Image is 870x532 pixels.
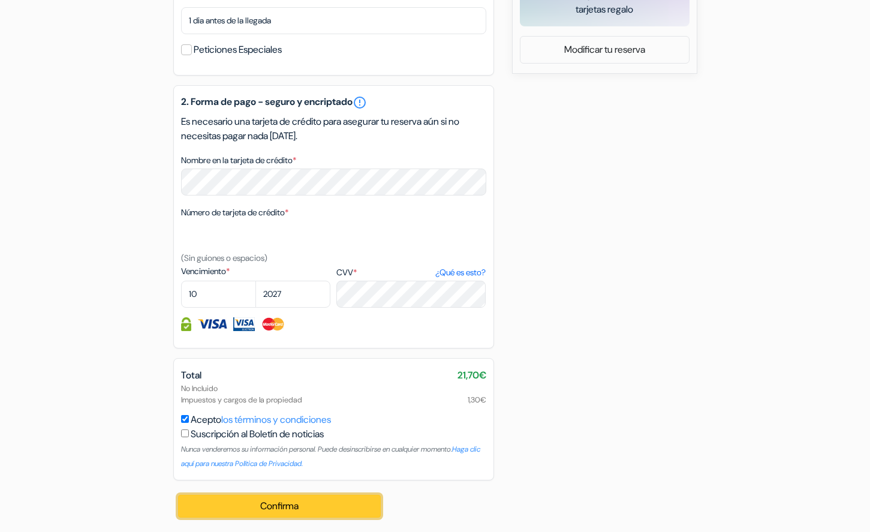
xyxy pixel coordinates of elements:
p: Es necesario una tarjeta de crédito para asegurar tu reserva aún si no necesitas pagar nada [DATE]. [181,115,486,143]
label: Número de tarjeta de crédito [181,206,288,219]
a: Modificar tu reserva [520,38,689,61]
img: Visa Electron [233,317,255,331]
small: (Sin guiones o espacios) [181,253,267,263]
small: Nunca venderemos su información personal. Puede desinscribirse en cualquier momento. [181,444,480,468]
img: Visa [197,317,227,331]
span: 1,30€ [468,394,486,405]
div: No Incluido Impuestos y cargos de la propiedad [181,383,486,405]
span: Total [181,369,201,381]
button: Confirma [178,495,381,518]
span: 21,70€ [457,368,486,383]
label: Vencimiento [181,265,330,278]
a: Haga clic aquí para nuestra Política de Privacidad. [181,444,480,468]
img: Master Card [261,317,285,331]
label: Peticiones Especiales [194,41,282,58]
h5: 2. Forma de pago - seguro y encriptado [181,95,486,110]
label: Suscripción al Boletín de noticias [191,427,324,441]
img: Información de la Tarjeta de crédito totalmente protegida y encriptada [181,317,191,331]
a: los términos y condiciones [221,413,331,426]
label: Acepto [191,413,331,427]
a: ¿Qué es esto? [435,266,486,279]
label: Nombre en la tarjeta de crédito [181,154,296,167]
a: error_outline [353,95,367,110]
label: CVV [336,266,486,279]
